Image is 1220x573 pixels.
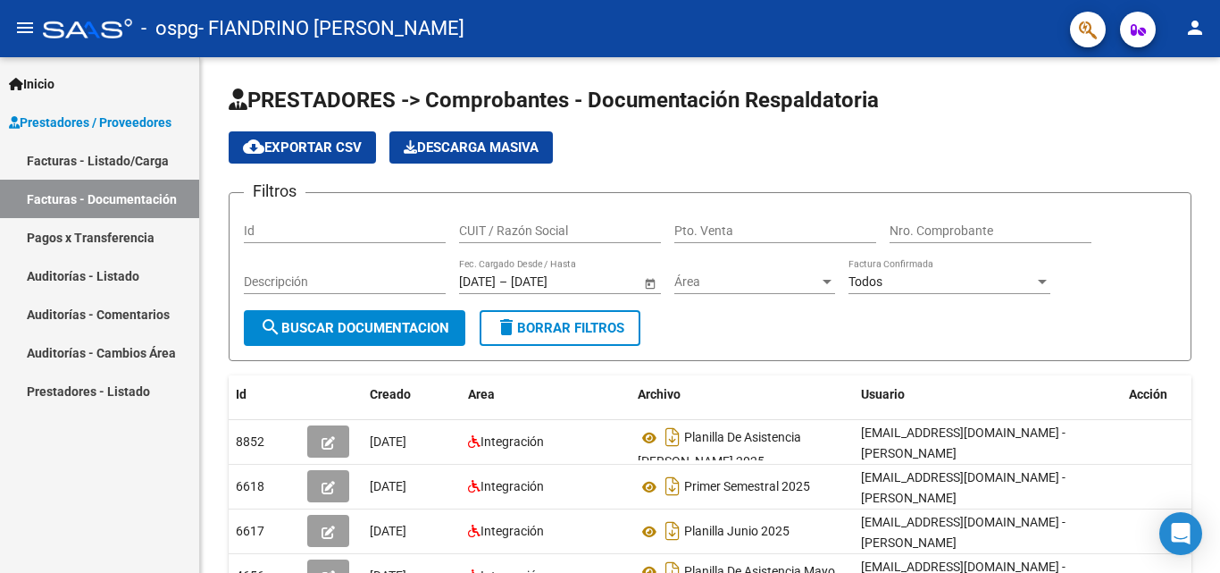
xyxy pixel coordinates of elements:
span: [EMAIL_ADDRESS][DOMAIN_NAME] - [PERSON_NAME] [861,426,1065,460]
button: Borrar Filtros [480,310,640,346]
span: Primer Semestral 2025 [684,480,810,494]
span: PRESTADORES -> Comprobantes - Documentación Respaldatoria [229,88,879,113]
span: Borrar Filtros [496,320,624,336]
input: Fecha inicio [459,274,496,290]
mat-icon: menu [14,17,36,38]
datatable-header-cell: Id [229,375,300,414]
button: Buscar Documentacion [244,310,465,346]
i: Descargar documento [661,472,684,501]
input: Fecha fin [511,274,598,290]
span: 8852 [236,434,264,449]
span: Integración [480,524,544,538]
span: Archivo [638,387,681,401]
span: Inicio [9,74,54,94]
span: [DATE] [370,434,406,449]
span: Exportar CSV [243,139,362,156]
span: Descarga Masiva [404,139,539,156]
datatable-header-cell: Area [461,375,631,414]
span: Todos [848,274,882,289]
span: Creado [370,387,411,401]
button: Open calendar [640,274,659,292]
span: Planilla Junio 2025 [684,525,790,539]
mat-icon: search [260,316,281,338]
i: Descargar documento [661,517,684,545]
mat-icon: delete [496,316,517,338]
button: Descarga Masiva [389,131,553,164]
span: [DATE] [370,524,406,538]
span: Id [236,387,247,401]
span: 6617 [236,524,264,538]
datatable-header-cell: Acción [1122,375,1211,414]
datatable-header-cell: Creado [363,375,461,414]
i: Descargar documento [661,423,684,451]
span: [EMAIL_ADDRESS][DOMAIN_NAME] - [PERSON_NAME] [861,470,1065,505]
span: Planilla De Asistencia [PERSON_NAME] 2025 [638,431,801,469]
button: Exportar CSV [229,131,376,164]
mat-icon: cloud_download [243,136,264,157]
span: [EMAIL_ADDRESS][DOMAIN_NAME] - [PERSON_NAME] [861,515,1065,550]
h3: Filtros [244,179,305,204]
span: Buscar Documentacion [260,320,449,336]
span: Acción [1129,387,1167,401]
span: Integración [480,434,544,449]
datatable-header-cell: Usuario [854,375,1122,414]
div: Open Intercom Messenger [1159,512,1202,555]
app-download-masive: Descarga masiva de comprobantes (adjuntos) [389,131,553,164]
span: [DATE] [370,479,406,493]
span: - FIANDRINO [PERSON_NAME] [198,9,464,48]
span: 6618 [236,479,264,493]
span: - ospg [141,9,198,48]
span: Area [468,387,495,401]
span: Prestadores / Proveedores [9,113,171,132]
mat-icon: person [1184,17,1206,38]
span: Integración [480,479,544,493]
span: – [499,274,507,290]
span: Área [674,274,819,290]
span: Usuario [861,387,905,401]
datatable-header-cell: Archivo [631,375,854,414]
